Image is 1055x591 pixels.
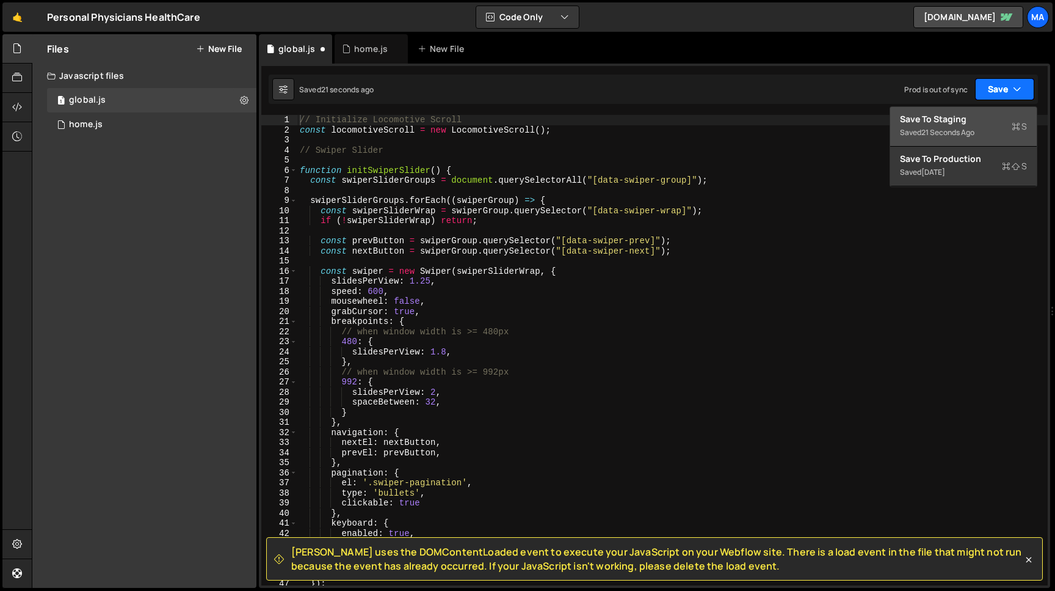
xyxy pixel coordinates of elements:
div: 17171/47431.js [47,112,256,137]
div: 33 [261,438,297,448]
div: home.js [69,119,103,130]
div: 3 [261,135,297,145]
div: 13 [261,236,297,246]
div: 32 [261,428,297,438]
a: Ma [1027,6,1049,28]
button: Save [975,78,1034,100]
div: 20 [261,307,297,317]
div: 22 [261,327,297,337]
div: 1 [261,115,297,125]
div: 35 [261,458,297,468]
div: 5 [261,155,297,166]
div: Save to Production [900,153,1027,165]
div: 12 [261,226,297,237]
div: 29 [261,397,297,408]
div: 31 [261,417,297,428]
div: 4 [261,145,297,156]
button: Code Only [476,6,579,28]
div: 23 [261,337,297,347]
span: [PERSON_NAME] uses the DOMContentLoaded event to execute your JavaScript on your Webflow site. Th... [291,545,1023,573]
div: 21 seconds ago [321,84,374,95]
h2: Files [47,42,69,56]
a: [DOMAIN_NAME] [913,6,1023,28]
div: global.js [278,43,315,55]
div: global.js [69,95,106,106]
span: S [1002,160,1027,172]
div: 17 [261,276,297,287]
div: Save to Staging [900,113,1027,125]
div: 24 [261,347,297,358]
div: 42 [261,529,297,539]
div: 34 [261,448,297,458]
button: Save to StagingS Saved21 seconds ago [890,107,1037,147]
div: 39 [261,498,297,508]
div: 30 [261,408,297,418]
div: 40 [261,508,297,519]
div: 36 [261,468,297,479]
div: 46 [261,569,297,579]
div: Saved [900,165,1027,180]
div: 11 [261,216,297,226]
div: 2 [261,125,297,136]
div: 44 [261,549,297,559]
div: 18 [261,287,297,297]
span: 1 [57,97,65,106]
div: 47 [261,579,297,589]
div: 41 [261,518,297,529]
div: Personal Physicians HealthCare [47,10,200,24]
div: 14 [261,246,297,257]
div: 15 [261,256,297,266]
div: [DATE] [921,167,945,177]
div: 6 [261,166,297,176]
div: Javascript files [32,64,256,88]
div: 43 [261,538,297,549]
div: 21 seconds ago [921,127,974,138]
button: New File [196,44,242,54]
div: 28 [261,387,297,398]
a: 🤙 [2,2,32,32]
div: Saved [299,84,374,95]
button: Save to ProductionS Saved[DATE] [890,147,1037,186]
div: 17171/47430.js [47,88,256,112]
div: 45 [261,559,297,569]
span: S [1012,120,1027,133]
div: 10 [261,206,297,216]
div: 27 [261,377,297,387]
div: 19 [261,296,297,307]
div: 26 [261,367,297,378]
div: 16 [261,266,297,277]
div: 7 [261,175,297,186]
div: 25 [261,357,297,367]
div: 9 [261,196,297,206]
div: Saved [900,125,1027,140]
div: New File [418,43,469,55]
div: 8 [261,186,297,196]
div: 38 [261,488,297,499]
div: 37 [261,478,297,488]
div: 21 [261,317,297,327]
div: Prod is out of sync [904,84,968,95]
div: home.js [354,43,388,55]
